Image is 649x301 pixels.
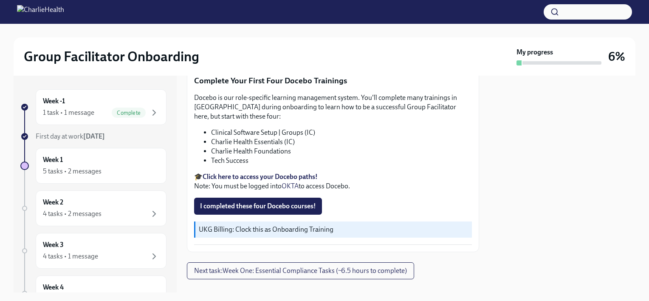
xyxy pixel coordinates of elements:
a: Week 15 tasks • 2 messages [20,148,166,184]
div: 1 task • 1 message [43,108,94,117]
li: Charlie Health Foundations [211,147,472,156]
button: I completed these four Docebo courses! [194,198,322,215]
a: Week -11 task • 1 messageComplete [20,89,166,125]
img: CharlieHealth [17,5,64,19]
span: Complete [112,110,146,116]
li: Clinical Software Setup | Groups (IC) [211,128,472,137]
div: 4 tasks • 1 message [43,252,98,261]
h6: Week 2 [43,198,63,207]
p: 🎓 Note: You must be logged into to access Docebo. [194,172,472,191]
h2: Group Facilitator Onboarding [24,48,199,65]
h6: Week 1 [43,155,63,165]
span: Next task : Week One: Essential Compliance Tasks (~6.5 hours to complete) [194,267,407,275]
a: Week 34 tasks • 1 message [20,233,166,269]
div: 4 tasks • 2 messages [43,209,102,219]
div: 5 tasks • 2 messages [43,167,102,176]
span: I completed these four Docebo courses! [200,202,316,210]
a: Week 24 tasks • 2 messages [20,190,166,226]
strong: My progress [516,48,553,57]
span: First day at work [36,132,105,140]
p: Docebo is our role-specific learning management system. You'll complete many trainings in [GEOGRA... [194,93,472,121]
p: Complete Your First Four Docebo Trainings [194,75,472,86]
p: UKG Billing: Clock this as Onboarding Training [199,225,468,234]
li: Tech Success [211,156,472,165]
button: Next task:Week One: Essential Compliance Tasks (~6.5 hours to complete) [187,262,414,279]
h6: Week 3 [43,240,64,250]
h6: Week 4 [43,283,64,292]
h6: Week -1 [43,97,65,106]
a: Click here to access your Docebo paths! [203,173,318,181]
a: First day at work[DATE] [20,132,166,141]
a: OKTA [282,182,299,190]
h3: 6% [608,49,625,64]
strong: [DATE] [83,132,105,140]
li: Charlie Health Essentials (IC) [211,137,472,147]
